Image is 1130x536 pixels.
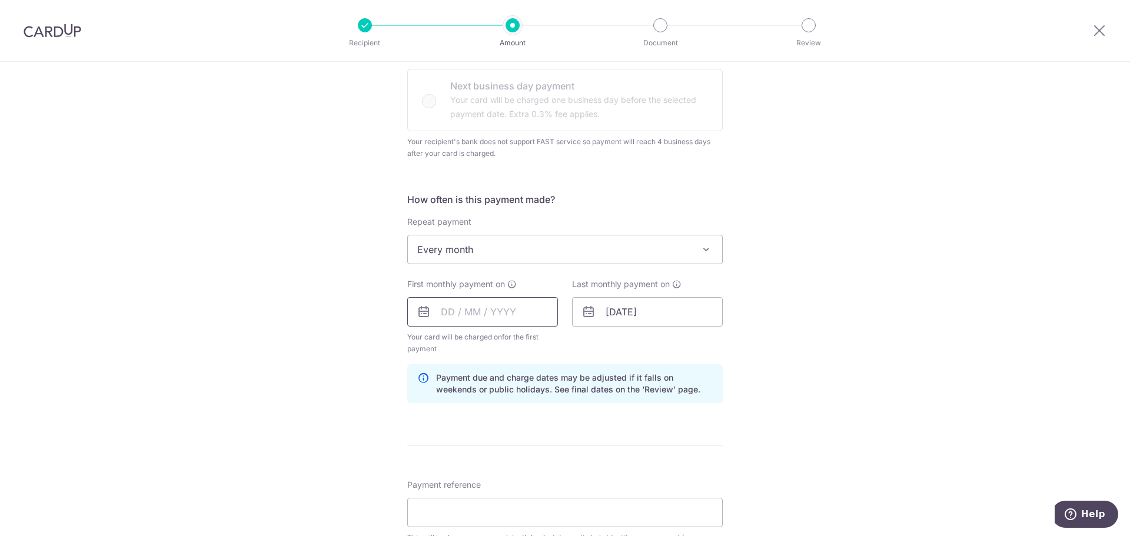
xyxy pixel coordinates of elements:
[407,136,723,159] div: Your recipient's bank does not support FAST service so payment will reach 4 business days after y...
[407,216,471,228] label: Repeat payment
[617,37,704,49] p: Document
[436,372,713,395] p: Payment due and charge dates may be adjusted if it falls on weekends or public holidays. See fina...
[407,278,505,290] span: First monthly payment on
[407,192,723,207] h5: How often is this payment made?
[24,24,81,38] img: CardUp
[765,37,852,49] p: Review
[321,37,408,49] p: Recipient
[469,37,556,49] p: Amount
[407,297,558,327] input: DD / MM / YYYY
[407,479,481,491] span: Payment reference
[407,235,723,264] span: Every month
[408,235,722,264] span: Every month
[407,331,558,355] span: Your card will be charged on
[572,278,670,290] span: Last monthly payment on
[572,297,723,327] input: DD / MM / YYYY
[1055,501,1118,530] iframe: Opens a widget where you can find more information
